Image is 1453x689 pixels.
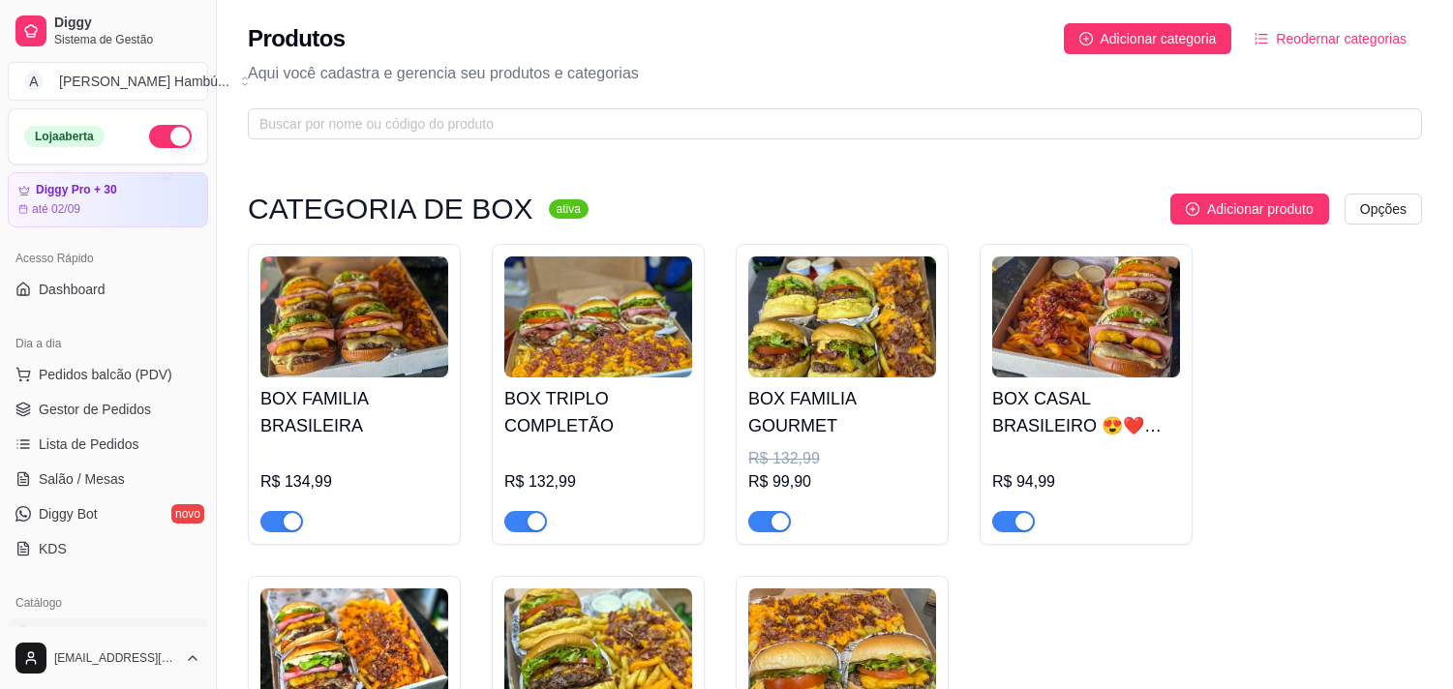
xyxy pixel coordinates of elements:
[1345,194,1422,225] button: Opções
[1101,28,1217,49] span: Adicionar categoria
[8,8,208,54] a: DiggySistema de Gestão
[8,274,208,305] a: Dashboard
[8,464,208,494] a: Salão / Mesas
[549,199,589,219] sup: ativa
[748,256,936,377] img: product-image
[748,447,936,470] div: R$ 132,99
[1170,194,1329,225] button: Adicionar produto
[504,470,692,494] div: R$ 132,99
[39,539,67,558] span: KDS
[8,533,208,564] a: KDS
[24,126,105,147] div: Loja aberta
[8,635,208,681] button: [EMAIL_ADDRESS][DOMAIN_NAME]
[149,125,192,148] button: Alterar Status
[8,498,208,529] a: Diggy Botnovo
[8,243,208,274] div: Acesso Rápido
[39,434,139,454] span: Lista de Pedidos
[992,385,1180,439] h4: BOX CASAL BRASILEIRO 😍❤️🔥👩‍❤️‍👨
[504,385,692,439] h4: BOX TRIPLO COMPLETÃO
[259,113,1395,135] input: Buscar por nome ou código do produto
[8,429,208,460] a: Lista de Pedidos
[260,385,448,439] h4: BOX FAMILIA BRASILEIRA
[1239,23,1422,54] button: Reodernar categorias
[39,504,98,524] span: Diggy Bot
[8,359,208,390] button: Pedidos balcão (PDV)
[248,197,533,221] h3: CATEGORIA DE BOX
[1064,23,1232,54] button: Adicionar categoria
[8,587,208,618] div: Catálogo
[260,470,448,494] div: R$ 134,99
[260,256,448,377] img: product-image
[39,400,151,419] span: Gestor de Pedidos
[32,201,80,217] article: até 02/09
[748,470,936,494] div: R$ 99,90
[1207,198,1314,220] span: Adicionar produto
[748,385,936,439] h4: BOX FAMILIA GOURMET
[1079,32,1093,45] span: plus-circle
[248,23,346,54] h2: Produtos
[1186,202,1199,216] span: plus-circle
[39,624,93,644] span: Produtos
[24,72,44,91] span: A
[54,32,200,47] span: Sistema de Gestão
[8,618,208,649] a: Produtos
[39,365,172,384] span: Pedidos balcão (PDV)
[1360,198,1407,220] span: Opções
[54,650,177,666] span: [EMAIL_ADDRESS][DOMAIN_NAME]
[992,256,1180,377] img: product-image
[248,62,1422,85] p: Aqui você cadastra e gerencia seu produtos e categorias
[8,394,208,425] a: Gestor de Pedidos
[39,469,125,489] span: Salão / Mesas
[39,280,106,299] span: Dashboard
[504,256,692,377] img: product-image
[1255,32,1268,45] span: ordered-list
[54,15,200,32] span: Diggy
[1276,28,1407,49] span: Reodernar categorias
[8,328,208,359] div: Dia a dia
[8,62,208,101] button: Select a team
[59,72,229,91] div: [PERSON_NAME] Hambú ...
[8,172,208,227] a: Diggy Pro + 30até 02/09
[36,183,117,197] article: Diggy Pro + 30
[992,470,1180,494] div: R$ 94,99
